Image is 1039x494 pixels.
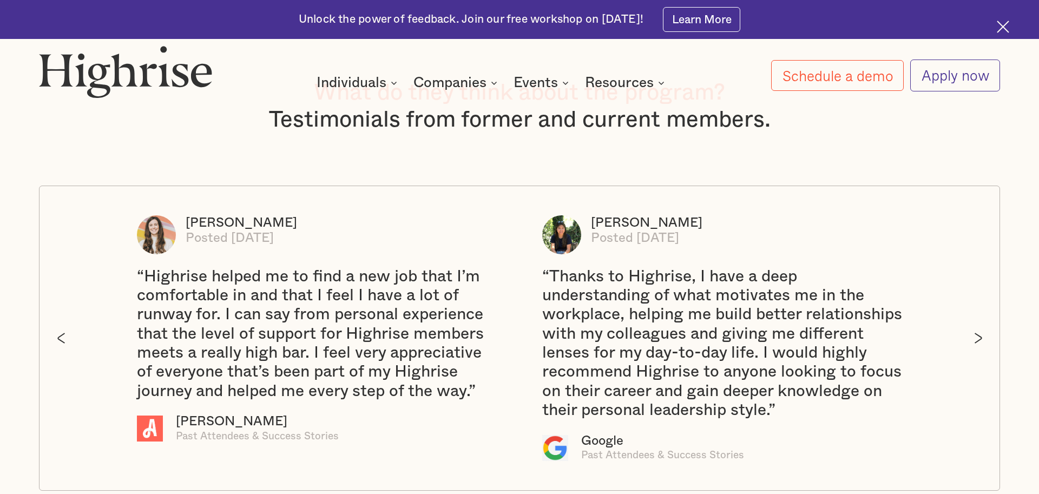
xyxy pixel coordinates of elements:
img: Highrise logo [39,45,213,98]
div: Events [514,76,572,89]
div: 1 of 2 [114,215,519,461]
div: 2 of 2 [519,215,925,461]
a: Learn More [663,7,740,31]
div: [DATE] [636,230,679,246]
div: Google [581,433,744,449]
div: next slide [956,186,999,490]
div: [PERSON_NAME] [591,215,702,231]
div: Individuals [317,76,386,89]
div: [DATE] [231,230,274,246]
div: Individuals [317,76,400,89]
div: Unlock the power of feedback. Join our free workshop on [DATE]! [299,12,643,28]
div: Resources [585,76,668,89]
div: [PERSON_NAME] [176,414,339,430]
div: “Highrise helped me to find a new job that I’m comfortable in and that I feel I have a lot of run... [137,267,497,401]
div: [PERSON_NAME] [186,215,297,231]
div: Past Attendees & Success Stories [581,449,744,463]
h4: Testimonials from former and current members. [269,106,771,133]
div: Posted [591,230,633,246]
div: “Thanks to Highrise, I have a deep understanding of what motivates me in the workplace, helping m... [542,267,902,420]
div: Resources [585,76,654,89]
a: Apply now [910,60,1000,91]
img: Cross icon [997,21,1009,33]
div: Posted [186,230,228,246]
a: Schedule a demo [771,60,904,91]
div: Companies [413,76,486,89]
div: carousel [39,186,1000,491]
div: previous slide [40,186,83,490]
div: Companies [413,76,501,89]
div: Events [514,76,558,89]
div: Past Attendees & Success Stories [176,430,339,444]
